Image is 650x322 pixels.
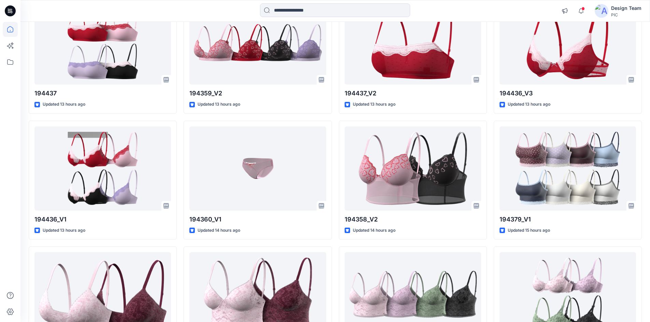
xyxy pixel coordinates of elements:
[34,89,171,98] p: 194437
[189,126,326,211] a: 194360_V1
[353,227,395,234] p: Updated 14 hours ago
[508,227,550,234] p: Updated 15 hours ago
[345,126,481,211] a: 194358_V2
[34,1,171,85] a: 194437
[189,215,326,224] p: 194360_V1
[500,1,636,85] a: 194436_V3
[189,89,326,98] p: 194359_V2
[345,89,481,98] p: 194437_V2
[500,89,636,98] p: 194436_V3
[345,1,481,85] a: 194437_V2
[34,215,171,224] p: 194436_V1
[508,101,550,108] p: Updated 13 hours ago
[353,101,395,108] p: Updated 13 hours ago
[43,227,85,234] p: Updated 13 hours ago
[500,126,636,211] a: 194379_V1
[43,101,85,108] p: Updated 13 hours ago
[198,101,240,108] p: Updated 13 hours ago
[500,215,636,224] p: 194379_V1
[611,12,641,17] div: PIC
[189,1,326,85] a: 194359_V2
[34,126,171,211] a: 194436_V1
[198,227,240,234] p: Updated 14 hours ago
[595,4,608,18] img: avatar
[611,4,641,12] div: Design Team
[345,215,481,224] p: 194358_V2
